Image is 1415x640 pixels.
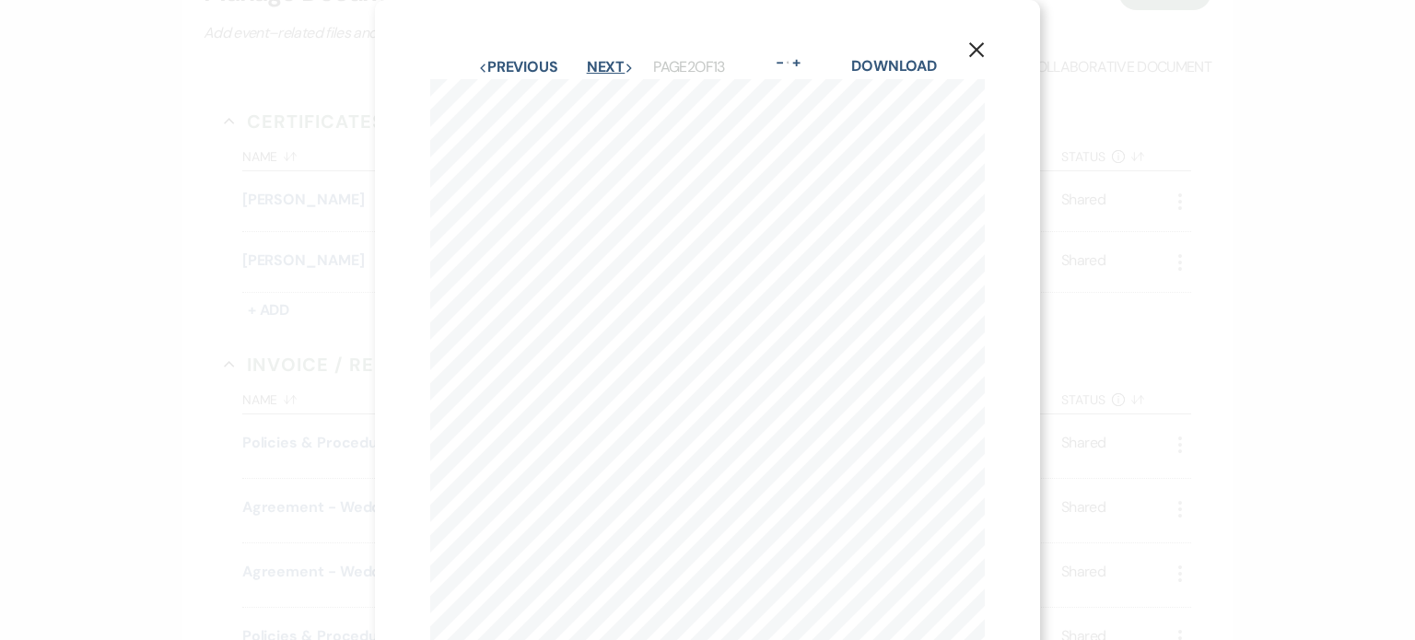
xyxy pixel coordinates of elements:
[851,56,937,76] a: Download
[653,55,724,79] p: Page 2 of 13
[587,60,635,75] button: Next
[772,55,787,70] button: -
[478,60,558,75] button: Previous
[789,55,804,70] button: +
